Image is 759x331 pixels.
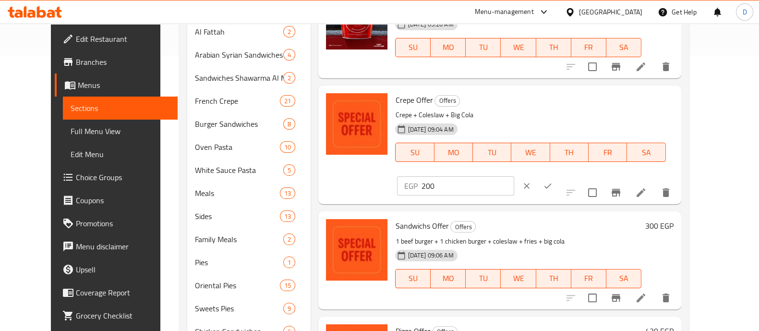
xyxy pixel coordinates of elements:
[195,303,283,314] div: Sweets Pies
[404,251,457,260] span: [DATE] 09:06 AM
[550,143,589,162] button: TH
[431,38,466,57] button: MO
[280,95,295,107] div: items
[579,7,642,17] div: [GEOGRAPHIC_DATA]
[76,218,170,229] span: Promotions
[540,40,567,54] span: TH
[466,38,501,57] button: TU
[466,269,501,288] button: TU
[195,72,283,84] span: Sandwiches Shawarma Al Masry
[395,219,448,233] span: Sandwichs Offer
[187,205,311,228] div: Sides13
[540,271,567,285] span: TH
[283,118,295,130] div: items
[515,146,546,159] span: WE
[434,143,473,162] button: MO
[610,40,638,54] span: SA
[63,120,178,143] a: Full Menu View
[604,181,627,204] button: Branch-specific-item
[582,57,602,77] span: Select to update
[187,159,311,182] div: White Sauce Pasta5
[55,50,178,74] a: Branches
[55,258,178,281] a: Upsell
[283,257,295,268] div: items
[536,38,571,57] button: TH
[571,269,606,288] button: FR
[195,233,283,245] div: Family Meals
[55,166,178,189] a: Choice Groups
[195,141,280,153] div: Oven Pasta
[187,20,311,43] div: Al Fattah2
[610,271,638,285] span: SA
[505,271,532,285] span: WE
[575,271,602,285] span: FR
[280,143,295,152] span: 10
[187,66,311,89] div: Sandwiches Shawarma Al Masry2
[76,241,170,252] span: Menu disclaimer
[280,189,295,198] span: 13
[76,287,170,298] span: Coverage Report
[195,257,283,268] span: Pies
[55,304,178,327] a: Grocery Checklist
[280,210,295,222] div: items
[63,143,178,166] a: Edit Menu
[280,141,295,153] div: items
[395,38,431,57] button: SU
[195,118,283,130] span: Burger Sandwiches
[434,271,462,285] span: MO
[71,125,170,137] span: Full Menu View
[395,93,433,107] span: Crepe Offer
[280,280,295,291] div: items
[421,176,514,196] input: Please enter price
[473,143,511,162] button: TU
[284,258,295,267] span: 1
[477,146,507,159] span: TU
[284,50,295,60] span: 4
[284,27,295,37] span: 2
[284,166,295,175] span: 5
[395,143,434,162] button: SU
[635,187,647,198] a: Edit menu item
[195,164,283,176] span: White Sauce Pasta
[575,40,602,54] span: FR
[187,297,311,320] div: Sweets Pies9
[195,210,280,222] span: Sides
[438,146,469,159] span: MO
[76,264,170,275] span: Upsell
[536,269,571,288] button: TH
[501,269,536,288] button: WE
[195,280,280,291] span: Oriental Pies
[283,72,295,84] div: items
[537,175,558,196] button: ok
[55,189,178,212] a: Coupons
[501,38,536,57] button: WE
[187,251,311,274] div: Pies1
[76,310,170,321] span: Grocery Checklist
[195,26,283,37] span: Al Fattah
[195,49,283,61] span: Arabian Syrian Sandwiches
[187,228,311,251] div: Family Meals2
[280,281,295,290] span: 15
[589,143,627,162] button: FR
[742,7,747,17] span: D
[76,172,170,183] span: Choice Groups
[592,146,623,159] span: FR
[187,112,311,135] div: Burger Sandwiches8
[450,221,476,233] div: Offers
[399,40,427,54] span: SU
[283,233,295,245] div: items
[654,181,677,204] button: delete
[435,95,459,106] span: Offers
[195,187,280,199] span: Meals
[71,102,170,114] span: Sections
[470,40,497,54] span: TU
[395,235,641,247] p: 1 beef burger + 1 chicken burger + coleslaw + fries + big cola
